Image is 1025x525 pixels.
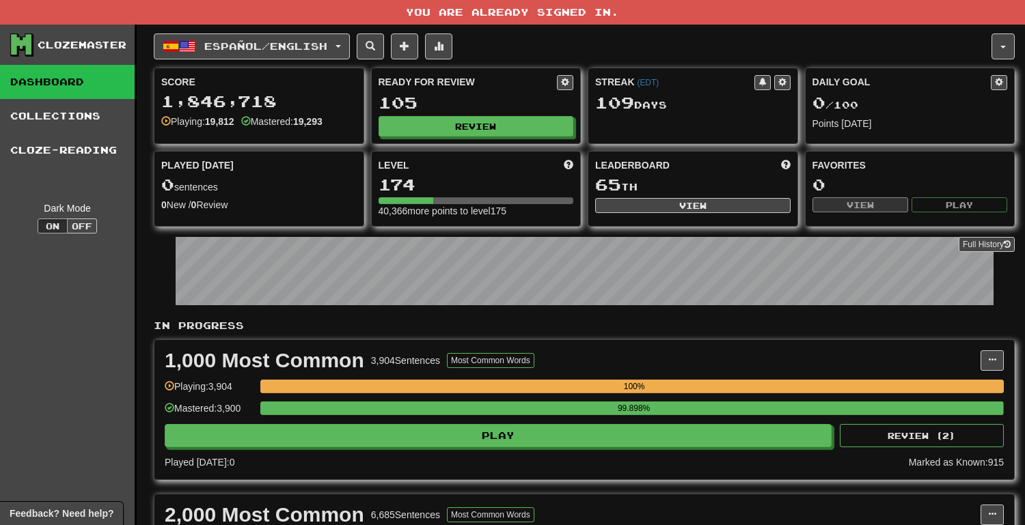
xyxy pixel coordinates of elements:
[165,350,364,371] div: 1,000 Most Common
[564,158,573,172] span: Score more points to level up
[38,38,126,52] div: Clozemaster
[161,93,357,110] div: 1,846,718
[241,115,323,128] div: Mastered:
[293,116,323,127] strong: 19,293
[812,93,825,112] span: 0
[595,158,670,172] span: Leaderboard
[379,176,574,193] div: 174
[165,380,254,402] div: Playing: 3,904
[161,198,357,212] div: New / Review
[840,424,1004,447] button: Review (2)
[38,218,68,233] button: On
[447,507,534,522] button: Most Common Words
[154,33,350,59] button: Español/English
[959,237,1015,252] a: Full History
[912,197,1007,212] button: Play
[595,75,754,89] div: Streak
[161,158,234,172] span: Played [DATE]
[161,175,174,194] span: 0
[379,116,574,137] button: Review
[812,75,992,90] div: Daily Goal
[205,116,234,127] strong: 19,812
[595,176,791,194] div: th
[812,158,1008,172] div: Favorites
[154,319,1015,332] p: In Progress
[371,354,440,367] div: 3,904 Sentences
[165,457,234,468] span: Played [DATE]: 0
[161,115,234,128] div: Playing:
[447,353,534,368] button: Most Common Words
[637,78,659,87] a: (EDT)
[165,401,254,424] div: Mastered: 3,900
[161,75,357,89] div: Score
[812,176,1008,193] div: 0
[204,40,327,52] span: Español / English
[264,401,1003,415] div: 99.898%
[595,198,791,213] button: View
[264,380,1004,393] div: 100%
[909,455,1004,469] div: Marked as Known: 915
[812,197,908,212] button: View
[371,508,440,522] div: 6,685 Sentences
[379,94,574,111] div: 105
[781,158,791,172] span: This week in points, UTC
[161,176,357,194] div: sentences
[812,99,858,111] span: / 100
[379,75,558,89] div: Ready for Review
[379,158,409,172] span: Level
[67,218,97,233] button: Off
[191,199,197,210] strong: 0
[379,204,574,218] div: 40,366 more points to level 175
[595,94,791,112] div: Day s
[812,117,1008,130] div: Points [DATE]
[391,33,418,59] button: Add sentence to collection
[165,505,364,525] div: 2,000 Most Common
[595,93,634,112] span: 109
[425,33,452,59] button: More stats
[165,424,832,447] button: Play
[10,201,124,215] div: Dark Mode
[595,175,621,194] span: 65
[10,507,113,520] span: Open feedback widget
[357,33,384,59] button: Search sentences
[161,199,167,210] strong: 0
